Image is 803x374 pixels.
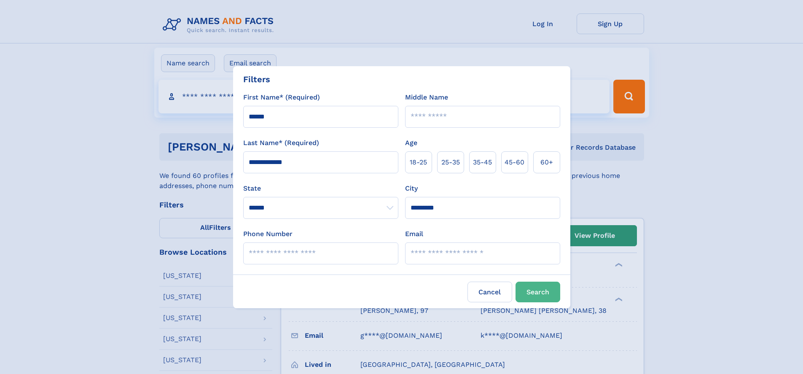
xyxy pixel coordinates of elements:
button: Search [516,282,560,302]
div: Filters [243,73,270,86]
label: Phone Number [243,229,293,239]
span: 18‑25 [410,157,427,167]
label: Email [405,229,423,239]
label: Cancel [467,282,512,302]
label: Last Name* (Required) [243,138,319,148]
label: First Name* (Required) [243,92,320,102]
label: Middle Name [405,92,448,102]
span: 35‑45 [473,157,492,167]
span: 60+ [540,157,553,167]
label: State [243,183,398,194]
span: 45‑60 [505,157,524,167]
span: 25‑35 [441,157,460,167]
label: City [405,183,418,194]
label: Age [405,138,417,148]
